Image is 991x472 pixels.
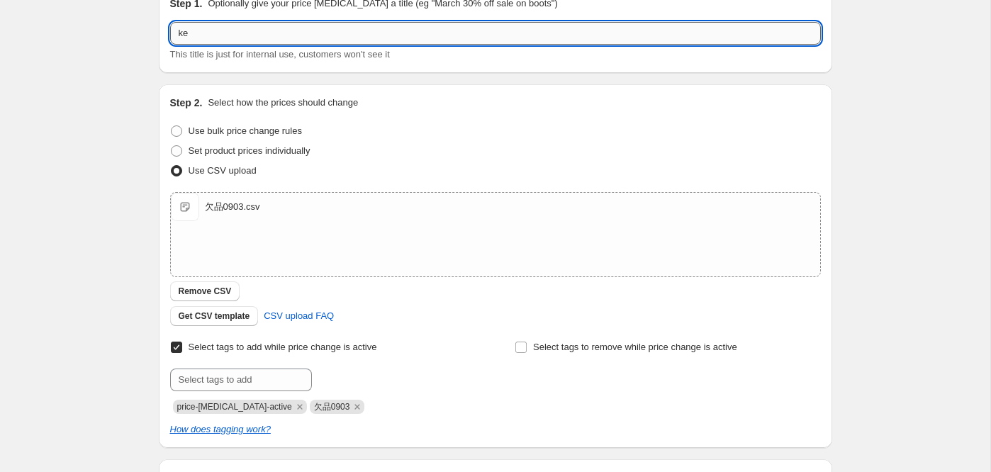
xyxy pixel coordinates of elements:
[170,369,312,391] input: Select tags to add
[351,400,364,413] button: Remove 欠品0903
[170,22,821,45] input: 30% off holiday sale
[179,286,232,297] span: Remove CSV
[170,424,271,434] a: How does tagging work?
[170,281,240,301] button: Remove CSV
[189,165,257,176] span: Use CSV upload
[170,96,203,110] h2: Step 2.
[255,305,342,327] a: CSV upload FAQ
[170,306,259,326] button: Get CSV template
[293,400,306,413] button: Remove price-change-job-active
[177,402,292,412] span: price-change-job-active
[314,402,350,412] span: 欠品0903
[205,200,260,214] div: 欠品0903.csv
[208,96,358,110] p: Select how the prices should change
[189,342,377,352] span: Select tags to add while price change is active
[170,49,390,60] span: This title is just for internal use, customers won't see it
[533,342,737,352] span: Select tags to remove while price change is active
[189,125,302,136] span: Use bulk price change rules
[264,309,334,323] span: CSV upload FAQ
[179,310,250,322] span: Get CSV template
[189,145,310,156] span: Set product prices individually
